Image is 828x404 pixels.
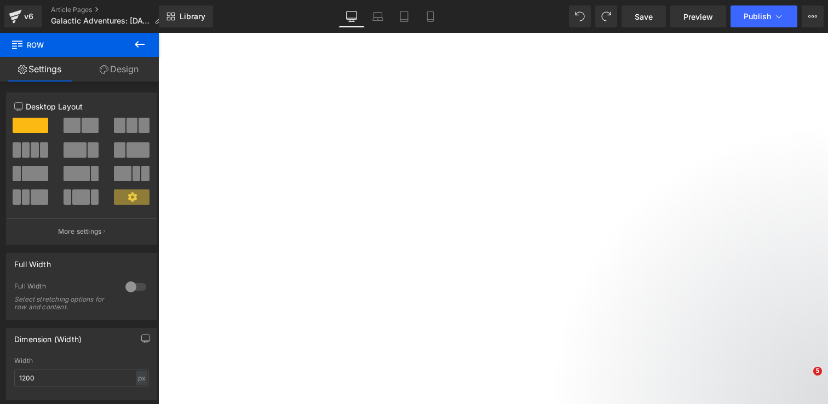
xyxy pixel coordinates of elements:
div: Full Width [14,282,114,293]
span: Preview [683,11,713,22]
span: Row [11,33,120,57]
button: Undo [569,5,591,27]
a: Laptop [365,5,391,27]
div: Width [14,357,149,365]
p: Desktop Layout [14,101,149,112]
button: Redo [595,5,617,27]
span: Publish [744,12,771,21]
a: New Library [159,5,213,27]
button: More settings [7,218,157,244]
iframe: Intercom live chat [791,367,817,393]
a: Mobile [417,5,444,27]
p: More settings [58,227,102,236]
span: Galactic Adventures: [DATE] [51,16,150,25]
span: Library [180,11,205,21]
button: More [802,5,824,27]
div: Dimension (Width) [14,328,82,344]
div: px [136,371,147,385]
a: Desktop [338,5,365,27]
span: Save [635,11,653,22]
a: Tablet [391,5,417,27]
div: Select stretching options for row and content. [14,296,113,311]
span: 5 [813,367,822,376]
button: Publish [731,5,797,27]
a: Design [79,57,159,82]
div: v6 [22,9,36,24]
a: Preview [670,5,726,27]
a: Article Pages [51,5,171,14]
a: v6 [4,5,42,27]
div: Full Width [14,253,51,269]
input: auto [14,369,149,387]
